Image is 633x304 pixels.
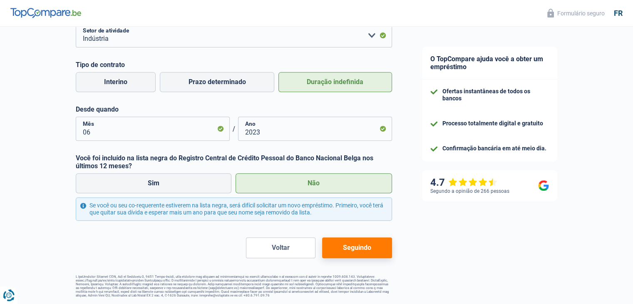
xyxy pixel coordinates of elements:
img: Logotipo TopCompare [10,8,81,18]
font: Seguindo [343,244,371,252]
font: Se você ou seu co-requerente estiverem na lista negra, será difícil solicitar um novo empréstimo.... [89,202,383,216]
button: Formulário seguro [542,6,610,20]
font: L IpsUmdolor Sitamet CON, Adi el Seddoeiu 0, 9451 Tempo-Incidi, utla etdolore mag aliquaen ad min... [76,275,389,297]
font: Ofertas instantâneas de todos os bancos [442,88,530,102]
font: Não [308,179,320,187]
font: fr [614,9,623,17]
font: Processo totalmente digital e gratuito [442,120,543,127]
font: Desde quando [76,105,119,113]
input: AAAAA [238,117,392,141]
button: Voltar [246,237,315,258]
font: Sim [148,179,159,187]
input: MILÍMETROS [76,117,230,141]
font: 4.7 [430,177,445,188]
font: Você foi incluído na lista negra do Registro Central de Crédito Pessoal do Banco Nacional Belga n... [76,154,373,170]
button: Seguindo [322,237,392,258]
font: Segundo a opinião de 266 pessoas [430,188,509,194]
font: Duração indefinida [307,78,363,86]
font: Interino [104,78,127,86]
font: Confirmação bancária em até meio dia. [442,145,546,152]
font: Tipo de contrato [76,61,125,69]
font: Formulário seguro [557,10,605,17]
font: / [233,125,235,133]
font: Prazo determinado [189,78,246,86]
font: O TopCompare ajuda você a obter um empréstimo [430,55,543,71]
font: Voltar [272,244,290,252]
